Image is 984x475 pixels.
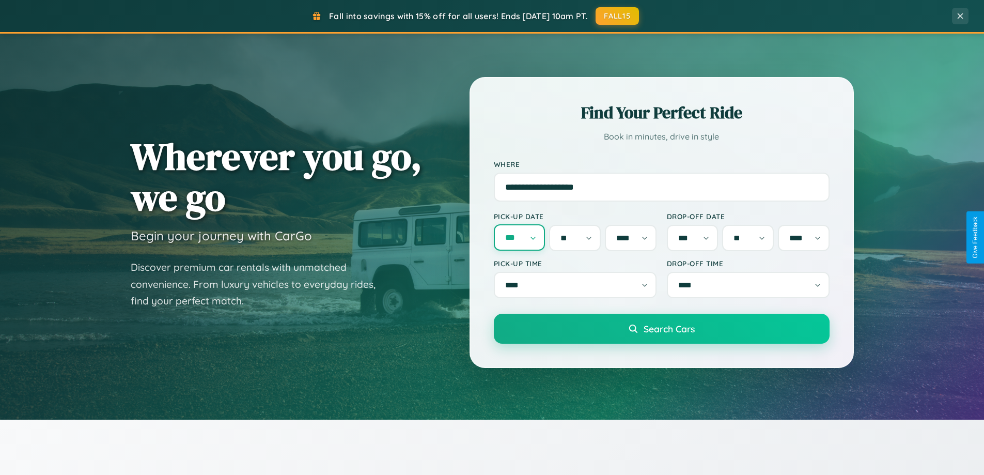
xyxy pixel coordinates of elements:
[494,160,830,168] label: Where
[494,314,830,344] button: Search Cars
[131,259,389,310] p: Discover premium car rentals with unmatched convenience. From luxury vehicles to everyday rides, ...
[329,11,588,21] span: Fall into savings with 15% off for all users! Ends [DATE] 10am PT.
[494,212,657,221] label: Pick-up Date
[131,228,312,243] h3: Begin your journey with CarGo
[494,259,657,268] label: Pick-up Time
[644,323,695,334] span: Search Cars
[972,217,979,258] div: Give Feedback
[494,129,830,144] p: Book in minutes, drive in style
[596,7,639,25] button: FALL15
[131,136,422,218] h1: Wherever you go, we go
[667,212,830,221] label: Drop-off Date
[667,259,830,268] label: Drop-off Time
[494,101,830,124] h2: Find Your Perfect Ride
